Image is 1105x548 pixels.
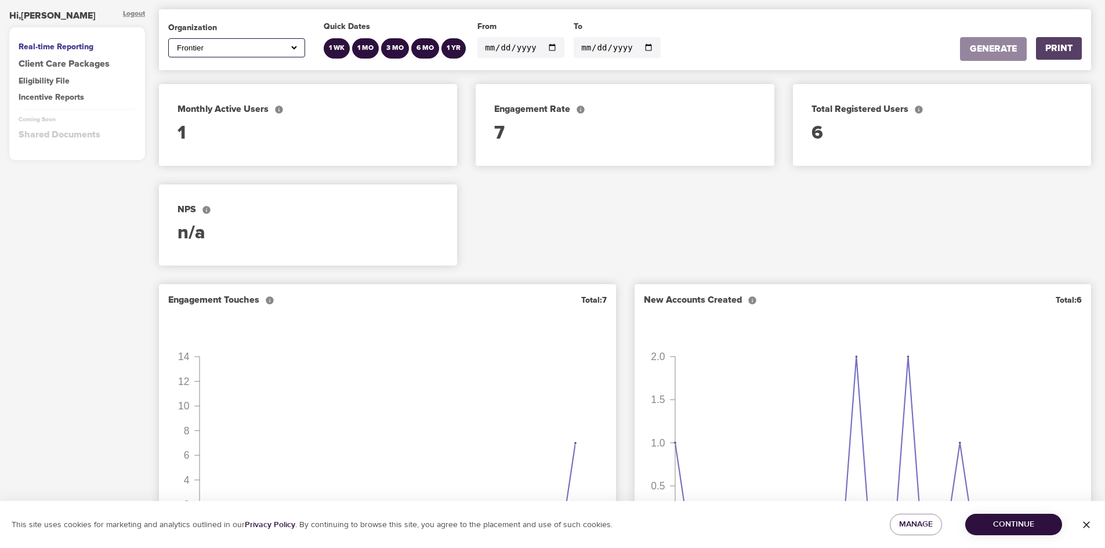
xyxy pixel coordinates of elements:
[19,128,136,141] div: Shared Documents
[19,92,136,103] div: Incentive Reports
[494,121,755,147] div: 7
[274,105,284,114] svg: Monthly Active Users. The 30 day rolling count of active users
[1036,37,1082,60] button: PRINT
[177,103,439,116] div: Monthly Active Users
[184,474,190,486] tspan: 4
[324,38,350,59] button: 1 WK
[168,293,274,307] div: Engagement Touches
[19,75,136,87] div: Eligibility File
[970,42,1017,56] div: GENERATE
[9,9,96,23] div: Hi, [PERSON_NAME]
[168,22,305,34] div: Organization
[748,296,757,305] svg: The number of new unique participants who created accounts for eM Life.
[123,9,145,23] div: Logout
[651,480,665,492] tspan: 0.5
[386,43,404,53] div: 3 MO
[581,295,607,306] div: Total: 7
[177,203,439,216] div: NPS
[811,103,1073,116] div: Total Registered Users
[574,21,661,32] div: To
[477,21,564,32] div: From
[411,38,439,59] button: 6 MO
[177,121,439,147] div: 1
[914,105,923,114] svg: The total number of participants who created accounts for eM Life.
[324,21,468,32] div: Quick Dates
[19,57,136,71] a: Client Care Packages
[974,517,1053,532] span: Continue
[651,351,665,362] tspan: 2.0
[177,220,439,247] div: n/a
[202,205,211,215] svg: A widely used satisfaction measure to determine a customer's propensity to recommend the service ...
[1056,295,1082,306] div: Total: 6
[811,121,1073,147] div: 6
[352,38,379,59] button: 1 MO
[184,425,190,437] tspan: 8
[381,38,409,59] button: 3 MO
[184,499,190,510] tspan: 2
[651,437,665,449] tspan: 1.0
[890,514,942,535] button: Manage
[1045,42,1073,55] div: PRINT
[357,43,374,53] div: 1 MO
[576,105,585,114] svg: Engagement Rate is ET (engagement touches) / MAU (monthly active users), an indicator of engageme...
[416,43,434,53] div: 6 MO
[494,103,755,116] div: Engagement Rate
[178,351,190,362] tspan: 14
[447,43,461,53] div: 1 YR
[178,400,190,412] tspan: 10
[441,38,466,59] button: 1 YR
[651,394,665,406] tspan: 1.5
[965,514,1062,535] button: Continue
[644,293,757,307] div: New Accounts Created
[245,520,295,530] a: Privacy Policy
[184,449,190,461] tspan: 6
[329,43,345,53] div: 1 WK
[178,376,189,387] tspan: 12
[960,37,1027,61] button: GENERATE
[19,41,136,53] div: Real-time Reporting
[899,517,933,532] span: Manage
[265,296,274,305] svg: The total number of engaged touches of the various eM life features and programs during the period.
[19,115,136,124] div: Coming Soon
